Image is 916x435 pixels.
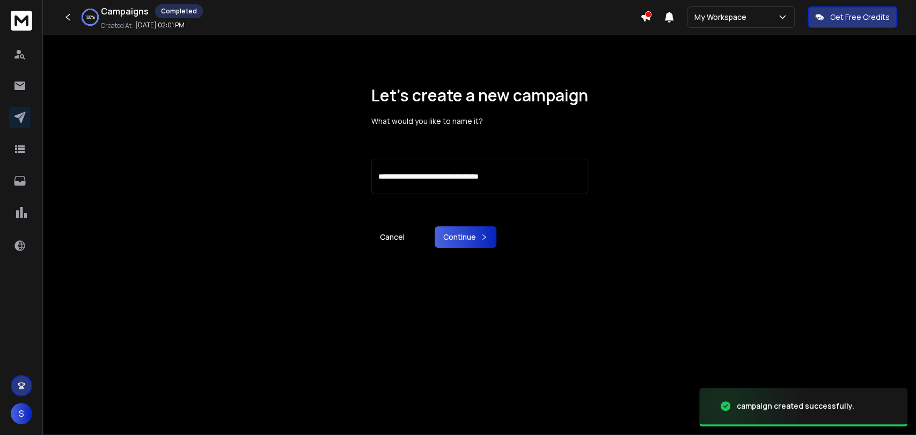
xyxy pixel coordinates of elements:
p: [DATE] 02:01 PM [135,21,185,30]
p: What would you like to name it? [371,116,588,127]
button: Continue [435,226,496,248]
button: S [11,403,32,424]
div: Completed [155,4,203,18]
div: campaign created successfully. [737,401,854,411]
h1: Let’s create a new campaign [371,86,588,105]
a: Cancel [371,226,413,248]
p: 100 % [85,14,95,20]
h1: Campaigns [101,5,149,18]
button: Get Free Credits [808,6,897,28]
p: My Workspace [694,12,751,23]
p: Created At: [101,21,133,30]
p: Get Free Credits [830,12,890,23]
